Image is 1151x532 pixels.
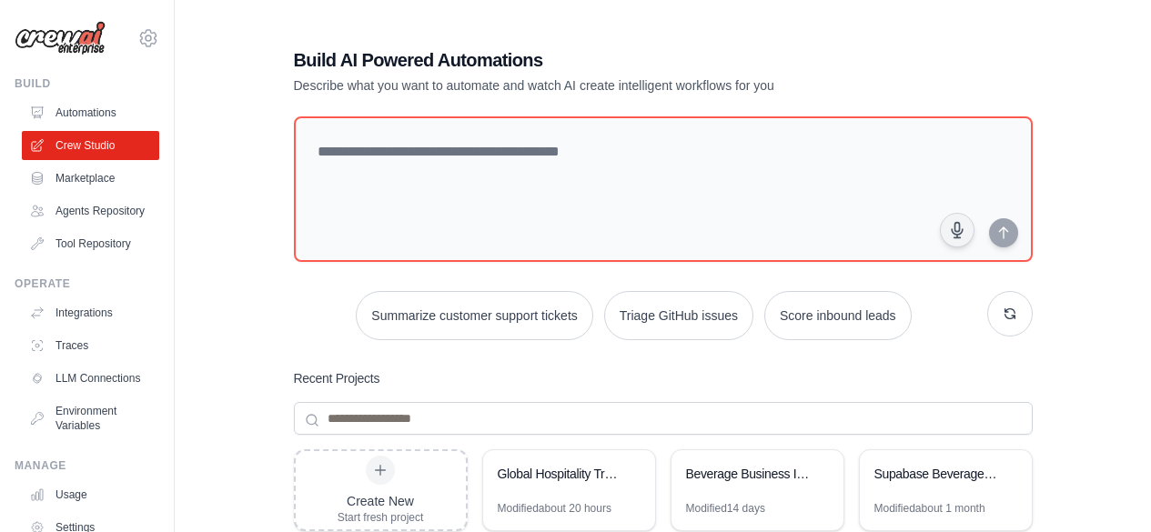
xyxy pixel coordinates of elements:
[498,465,622,483] div: Global Hospitality Training Assistant
[604,291,753,340] button: Triage GitHub issues
[22,364,159,393] a: LLM Connections
[338,510,424,525] div: Start fresh project
[22,196,159,226] a: Agents Repository
[294,47,905,73] h1: Build AI Powered Automations
[686,501,765,516] div: Modified 14 days
[498,501,611,516] div: Modified about 20 hours
[22,164,159,193] a: Marketplace
[15,76,159,91] div: Build
[15,458,159,473] div: Manage
[764,291,912,340] button: Score inbound leads
[294,76,905,95] p: Describe what you want to automate and watch AI create intelligent workflows for you
[294,369,380,387] h3: Recent Projects
[874,501,985,516] div: Modified about 1 month
[22,396,159,440] a: Environment Variables
[22,480,159,509] a: Usage
[15,276,159,291] div: Operate
[686,465,811,483] div: Beverage Business Intelligence Monitor
[22,98,159,127] a: Automations
[22,229,159,258] a: Tool Repository
[15,21,106,55] img: Logo
[22,298,159,327] a: Integrations
[338,492,424,510] div: Create New
[987,291,1033,336] button: Get new suggestions
[22,331,159,360] a: Traces
[22,131,159,160] a: Crew Studio
[874,465,999,483] div: Supabase Beverage App Integration
[940,213,974,247] button: Click to speak your automation idea
[356,291,592,340] button: Summarize customer support tickets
